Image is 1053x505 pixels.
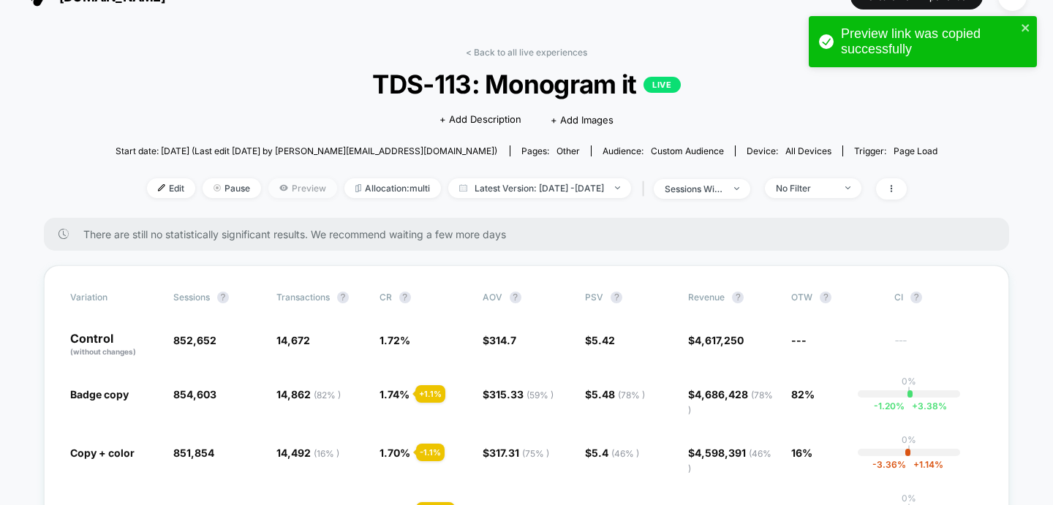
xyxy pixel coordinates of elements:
[894,336,983,357] span: ---
[688,292,725,303] span: Revenue
[522,448,549,459] span: ( 75 % )
[70,388,129,400] span: Badge copy
[585,292,603,303] span: PSV
[785,145,831,156] span: all devices
[70,333,159,357] p: Control
[276,334,310,346] span: 14,672
[688,448,771,474] span: ( 46 % )
[603,145,724,156] div: Audience:
[556,145,580,156] span: other
[735,145,842,156] span: Device:
[173,292,210,303] span: Sessions
[592,388,645,400] span: 5.48
[203,178,261,198] span: Pause
[688,388,773,415] span: 4,686,428
[483,334,516,346] span: $
[489,388,554,400] span: 315.33
[592,334,615,346] span: 5.42
[688,447,771,474] span: 4,598,391
[489,447,549,459] span: 317.31
[611,292,622,303] button: ?
[845,186,850,189] img: end
[695,334,744,346] span: 4,617,250
[734,187,739,190] img: end
[70,347,136,356] span: (without changes)
[276,388,341,400] span: 14,862
[732,292,744,303] button: ?
[688,334,744,346] span: $
[1021,22,1031,36] button: close
[791,334,807,346] span: ---
[913,459,919,470] span: +
[894,145,937,156] span: Page Load
[551,114,614,126] span: + Add Images
[380,447,410,459] span: 1.70 %
[910,292,922,303] button: ?
[158,184,165,191] img: edit
[854,145,937,156] div: Trigger:
[585,334,615,346] span: $
[592,447,639,459] span: 5.4
[874,400,905,411] span: -1.20 %
[173,447,214,459] span: 851,854
[483,447,549,459] span: $
[791,388,815,400] span: 82%
[902,376,916,387] p: 0%
[483,388,554,400] span: $
[615,186,620,189] img: end
[276,447,339,459] span: 14,492
[459,184,467,191] img: calendar
[344,178,441,198] span: Allocation: multi
[448,178,631,198] span: Latest Version: [DATE] - [DATE]
[906,459,943,470] span: 1.14 %
[907,387,910,398] p: |
[902,434,916,445] p: 0%
[276,292,330,303] span: Transactions
[688,390,773,415] span: ( 78 % )
[894,292,975,303] span: CI
[907,445,910,456] p: |
[380,388,409,400] span: 1.74 %
[791,292,872,303] span: OTW
[337,292,349,303] button: ?
[355,184,361,192] img: rebalance
[70,447,135,459] span: Copy + color
[314,390,341,400] span: ( 82 % )
[618,390,645,400] span: ( 78 % )
[489,334,516,346] span: 314.7
[820,292,831,303] button: ?
[585,447,639,459] span: $
[872,459,906,470] span: -3.36 %
[776,183,834,194] div: No Filter
[83,228,980,240] span: There are still no statistically significant results. We recommend waiting a few more days
[638,178,654,200] span: |
[116,145,497,156] span: Start date: [DATE] (Last edit [DATE] by [PERSON_NAME][EMAIL_ADDRESS][DOMAIN_NAME])
[585,388,645,400] span: $
[399,292,411,303] button: ?
[416,444,445,461] div: - 1.1 %
[214,184,221,191] img: end
[688,447,771,474] span: $
[912,400,918,411] span: +
[147,178,195,198] span: Edit
[380,292,392,303] span: CR
[526,390,554,400] span: ( 59 % )
[902,493,916,504] p: 0%
[651,145,724,156] span: Custom Audience
[841,26,1016,57] div: Preview link was copied successfully
[510,292,521,303] button: ?
[521,145,580,156] div: Pages:
[643,77,680,93] p: LIVE
[173,388,216,400] span: 854,603
[268,178,337,198] span: Preview
[156,69,897,99] span: TDS-113: Monogram it
[173,334,216,346] span: 852,652
[905,400,947,411] span: 3.38 %
[217,292,229,303] button: ?
[688,388,773,415] span: $
[483,292,502,303] span: AOV
[70,292,151,303] span: Variation
[466,47,587,58] a: < Back to all live experiences
[665,183,723,194] div: sessions with impression
[380,334,410,346] span: 1.72 %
